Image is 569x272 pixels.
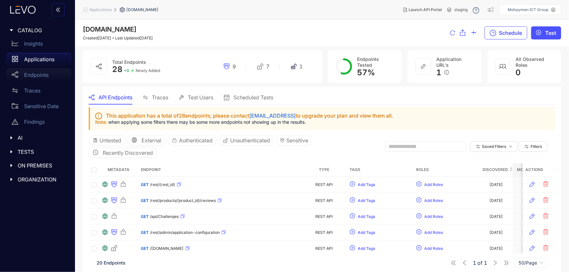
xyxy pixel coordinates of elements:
th: Type [301,163,347,177]
div: Created [DATE] Last Updated [DATE] [83,36,153,40]
span: Discovered [483,166,508,173]
div: ORGANIZATION [4,173,71,186]
span: GET [141,214,149,219]
span: 57 % [357,68,375,77]
span: Unauthenticated [230,137,270,143]
span: All Observed Roles [516,56,544,68]
th: Roles [413,163,480,177]
div: CATALOG [4,23,71,37]
span: plus-circle [350,197,355,203]
span: + 0 [124,68,129,73]
div: REST API [304,182,344,187]
span: 20 Endpoints [97,260,126,265]
span: 1 [473,260,476,266]
span: 28 [112,64,123,74]
span: Add Roles [424,230,443,235]
span: ORGANIZATION [18,177,66,182]
p: Findings [24,119,45,125]
button: plus-circleAdd Tags [350,179,375,190]
span: link [421,64,426,69]
button: plus-circleAdd Tags [350,211,375,222]
button: plus-circleAdd Tags [350,243,375,253]
th: Endpoint [138,163,301,177]
div: REST API [304,214,344,219]
span: Add Roles [424,214,443,219]
span: Launch API Portal [409,7,442,12]
div: [DATE] [490,230,503,235]
span: caret-right [9,163,14,168]
span: plus-circle [416,197,422,203]
button: Launch API Portal [398,5,447,15]
button: plus-circleAdd Roles [416,227,443,237]
div: [DATE] [522,198,536,203]
span: plus-circle [416,245,422,251]
span: AI [18,135,66,141]
span: ON PREMISES [18,163,66,168]
button: plus-circleAdd Tags [350,195,375,206]
span: plus [471,30,477,36]
div: REST API [304,246,344,251]
button: double-left [52,3,65,16]
div: TESTS [4,145,71,159]
span: Untested [99,137,121,143]
button: plus-circleAdd Roles [416,195,443,206]
span: swap [143,95,148,100]
span: reload [450,30,455,36]
div: [DATE] [490,198,503,203]
a: Traces [7,84,71,100]
span: Note: [95,119,108,125]
span: Add Tags [358,214,375,219]
span: GET [141,198,149,203]
span: play-circle [536,30,541,36]
div: [DATE] [490,182,503,187]
span: of [473,260,487,266]
div: [DATE] [490,246,503,251]
button: globalExternal [127,135,166,146]
span: caret-right [9,28,14,33]
span: /rest/admin/application-configuration [150,230,220,235]
span: GET [141,230,149,235]
button: clock-circleRecently Discovered [89,148,157,158]
span: 1 [437,68,442,77]
span: API Endpoints [98,94,132,100]
a: Applications [7,53,71,68]
span: TESTS [18,149,66,155]
span: tool [179,95,184,100]
a: Sensitive Data [7,100,71,115]
a: Endpoints [7,68,71,84]
span: Add Tags [358,182,375,187]
span: info-circle [444,70,449,75]
div: [DATE] [522,230,536,235]
span: 0 [516,68,521,77]
span: Recently Discovered [103,150,153,156]
span: 1 [484,260,487,266]
span: Add Tags [358,198,375,203]
span: clock-circle [93,150,98,156]
button: Filters [519,141,547,152]
span: External [142,137,161,143]
span: Schedule [499,30,522,36]
button: Schedule [485,26,527,39]
span: Add Tags [358,230,375,235]
span: Authenticated [179,137,213,143]
span: Add Tags [358,246,375,251]
button: Unauthenticated [219,135,274,146]
span: plus-circle [416,181,422,187]
p: Insights [24,41,43,47]
button: reload [450,27,455,40]
a: Insights [7,37,71,53]
div: REST API [304,198,344,203]
button: plus [471,26,477,39]
span: This application has a total of 28 endpoints; please contact to upgrade your plan and view them all. [106,113,394,119]
span: Add Roles [424,246,443,251]
span: caret-right [9,150,14,154]
button: plus-circleAdd Roles [416,211,443,222]
p: Endpoints [24,72,49,78]
span: Add Roles [424,198,443,203]
p: when applying some filters there may be some more endpoints not showing up in the results. [95,120,550,125]
button: plus-circleAdd Tags [350,227,375,237]
span: down [509,145,512,149]
button: plus-circleAdd Roles [416,243,443,253]
span: swap [12,87,18,94]
span: 7 [266,64,269,69]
